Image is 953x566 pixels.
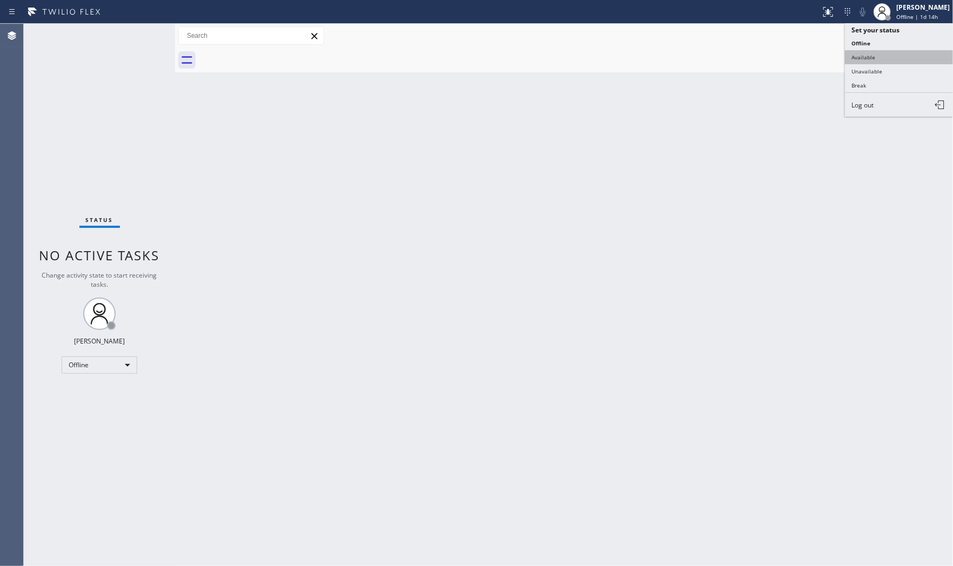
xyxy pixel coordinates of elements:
[855,4,870,19] button: Mute
[39,246,160,264] span: No active tasks
[896,13,938,21] span: Offline | 1d 14h
[179,27,324,44] input: Search
[62,356,137,374] div: Offline
[896,3,950,12] div: [PERSON_NAME]
[74,336,125,346] div: [PERSON_NAME]
[86,216,113,224] span: Status
[42,271,157,289] span: Change activity state to start receiving tasks.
